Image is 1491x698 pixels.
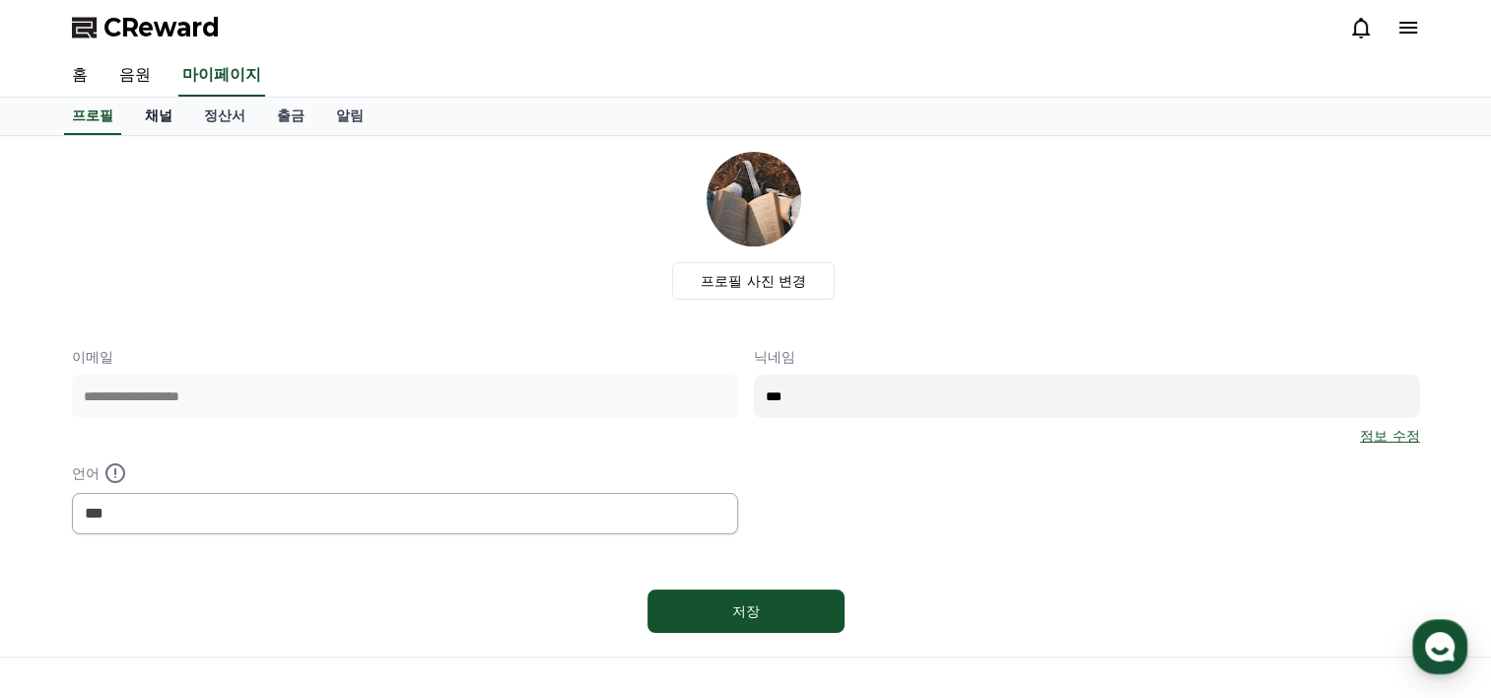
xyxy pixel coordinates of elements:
[687,601,805,621] div: 저장
[1360,426,1419,446] a: 정보 수정
[6,534,130,584] a: 홈
[254,534,378,584] a: 설정
[305,564,328,580] span: 설정
[103,55,167,97] a: 음원
[56,55,103,97] a: 홈
[178,55,265,97] a: 마이페이지
[320,98,379,135] a: 알림
[180,565,204,581] span: 대화
[72,12,220,43] a: CReward
[72,461,738,485] p: 언어
[130,534,254,584] a: 대화
[707,152,801,246] img: profile_image
[72,347,738,367] p: 이메일
[188,98,261,135] a: 정산서
[261,98,320,135] a: 출금
[672,262,835,300] label: 프로필 사진 변경
[129,98,188,135] a: 채널
[64,98,121,135] a: 프로필
[62,564,74,580] span: 홈
[647,590,845,633] button: 저장
[754,347,1420,367] p: 닉네임
[103,12,220,43] span: CReward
